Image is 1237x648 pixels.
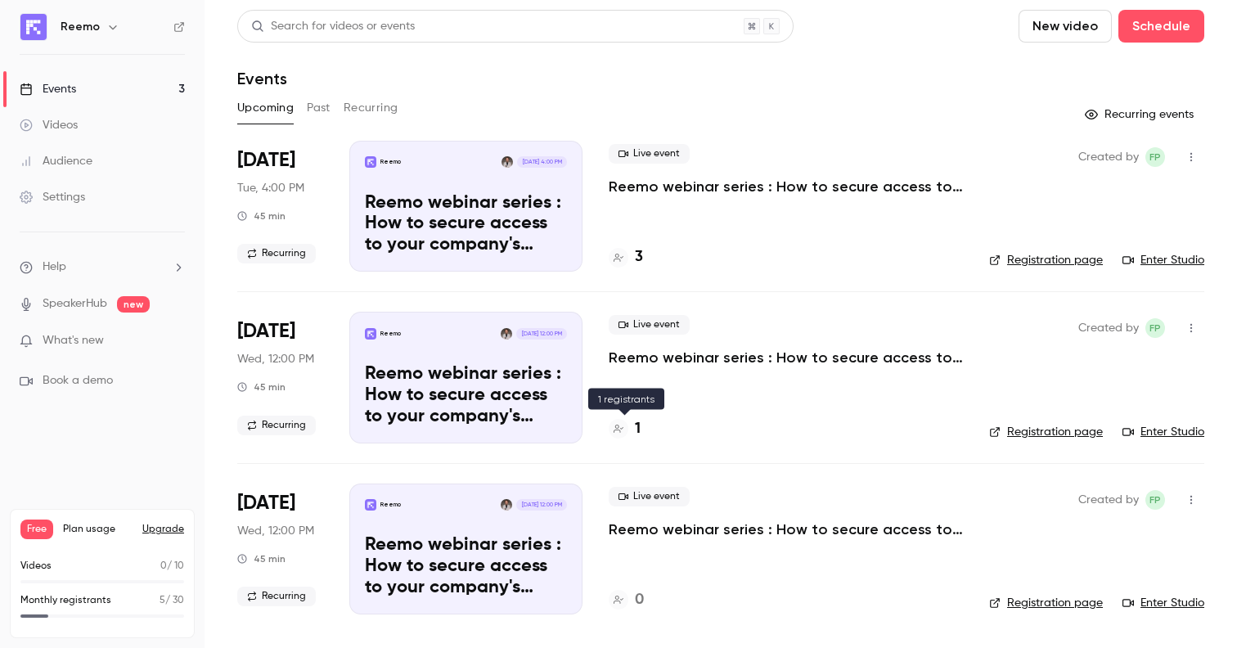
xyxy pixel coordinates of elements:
[142,523,184,536] button: Upgrade
[20,520,53,539] span: Free
[609,315,690,335] span: Live event
[20,189,85,205] div: Settings
[365,156,376,168] img: Reemo webinar series : How to secure access to your company's resources?
[609,418,641,440] a: 1
[237,95,294,121] button: Upcoming
[349,484,583,614] a: Reemo webinar series : How to secure access to your company's resources?ReemoAlexandre Henneuse[D...
[1118,10,1204,43] button: Schedule
[365,499,376,511] img: Reemo webinar series : How to secure access to your company's resources?
[1078,147,1139,167] span: Created by
[160,593,184,608] p: / 30
[20,593,111,608] p: Monthly registrants
[61,19,100,35] h6: Reemo
[365,535,567,598] p: Reemo webinar series : How to secure access to your company's resources?
[1149,318,1161,338] span: FP
[365,193,567,256] p: Reemo webinar series : How to secure access to your company's resources?
[1122,595,1204,611] a: Enter Studio
[635,418,641,440] h4: 1
[43,295,107,313] a: SpeakerHub
[43,372,113,389] span: Book a demo
[237,318,295,344] span: [DATE]
[365,328,376,340] img: Reemo webinar series : How to secure access to your company's resources?
[517,156,566,168] span: [DATE] 4:00 PM
[380,330,401,338] p: Reemo
[989,252,1103,268] a: Registration page
[237,552,286,565] div: 45 min
[160,559,184,574] p: / 10
[380,501,401,509] p: Reemo
[237,523,314,539] span: Wed, 12:00 PM
[1077,101,1204,128] button: Recurring events
[43,332,104,349] span: What's new
[117,296,150,313] span: new
[1122,424,1204,440] a: Enter Studio
[307,95,331,121] button: Past
[989,424,1103,440] a: Registration page
[365,364,567,427] p: Reemo webinar series : How to secure access to your company's resources?
[237,416,316,435] span: Recurring
[237,180,304,196] span: Tue, 4:00 PM
[20,81,76,97] div: Events
[1145,147,1165,167] span: Florent Paret
[609,348,963,367] a: Reemo webinar series : How to secure access to your company's resources?
[502,156,513,168] img: Alexandre Henneuse
[237,587,316,606] span: Recurring
[1078,490,1139,510] span: Created by
[1149,147,1161,167] span: FP
[160,561,167,571] span: 0
[165,334,185,349] iframe: Noticeable Trigger
[516,328,566,340] span: [DATE] 12:00 PM
[609,589,644,611] a: 0
[501,499,512,511] img: Alexandre Henneuse
[20,259,185,276] li: help-dropdown-opener
[635,589,644,611] h4: 0
[160,596,165,605] span: 5
[43,259,66,276] span: Help
[609,520,963,539] a: Reemo webinar series : How to secure access to your company's resources?
[1019,10,1112,43] button: New video
[237,69,287,88] h1: Events
[609,246,643,268] a: 3
[1145,318,1165,338] span: Florent Paret
[237,490,295,516] span: [DATE]
[609,487,690,506] span: Live event
[349,141,583,272] a: Reemo webinar series : How to secure access to your company's resources?ReemoAlexandre Henneuse[D...
[63,523,133,536] span: Plan usage
[237,209,286,223] div: 45 min
[20,14,47,40] img: Reemo
[237,312,323,443] div: Nov 5 Wed, 12:00 PM (Europe/Paris)
[1078,318,1139,338] span: Created by
[237,351,314,367] span: Wed, 12:00 PM
[635,246,643,268] h4: 3
[237,141,323,272] div: Oct 7 Tue, 4:00 PM (Europe/Paris)
[989,595,1103,611] a: Registration page
[1145,490,1165,510] span: Florent Paret
[20,117,78,133] div: Videos
[609,144,690,164] span: Live event
[237,484,323,614] div: Dec 3 Wed, 12:00 PM (Europe/Paris)
[516,499,566,511] span: [DATE] 12:00 PM
[20,559,52,574] p: Videos
[1149,490,1161,510] span: FP
[501,328,512,340] img: Alexandre Henneuse
[609,177,963,196] a: Reemo webinar series : How to secure access to your company's resources?
[237,244,316,263] span: Recurring
[344,95,398,121] button: Recurring
[251,18,415,35] div: Search for videos or events
[237,147,295,173] span: [DATE]
[349,312,583,443] a: Reemo webinar series : How to secure access to your company's resources?ReemoAlexandre Henneuse[D...
[20,153,92,169] div: Audience
[380,158,401,166] p: Reemo
[237,380,286,394] div: 45 min
[1122,252,1204,268] a: Enter Studio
